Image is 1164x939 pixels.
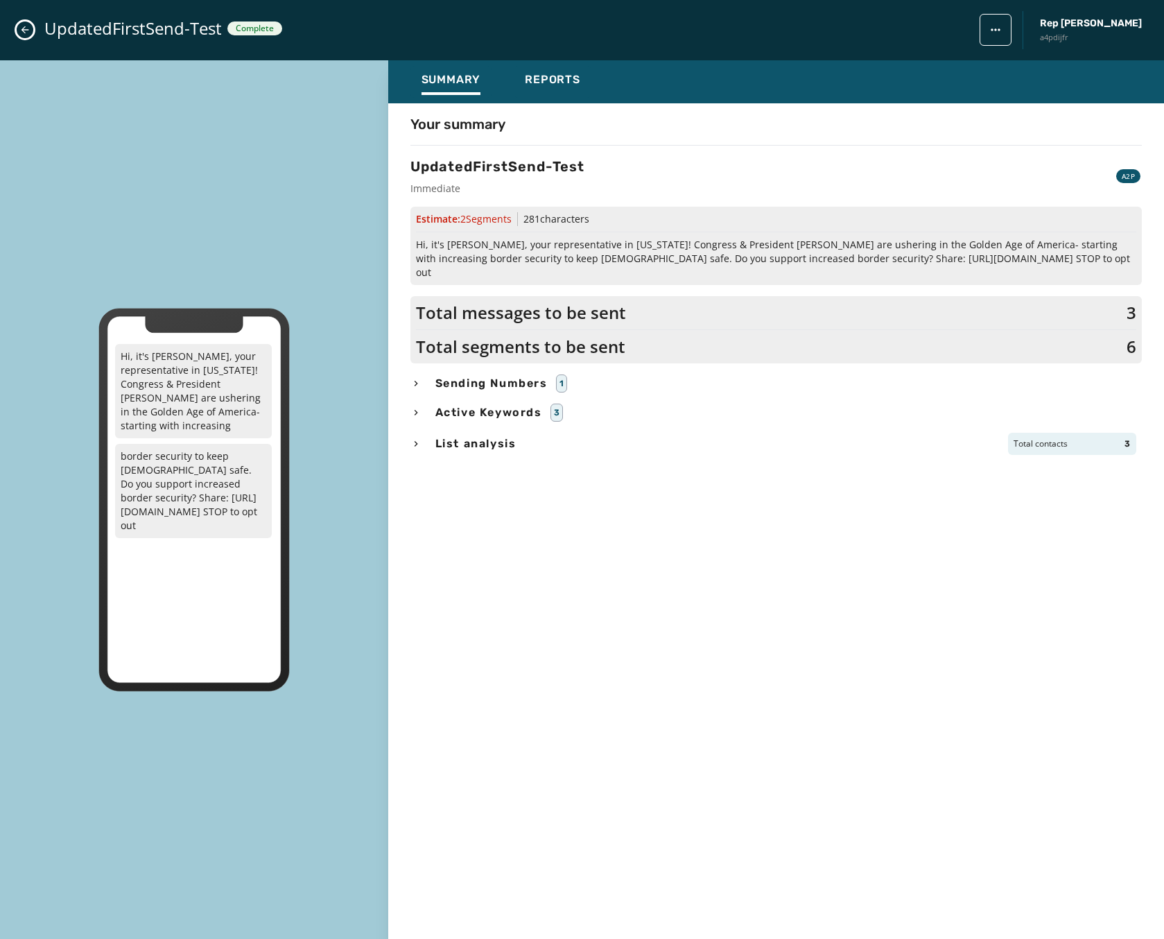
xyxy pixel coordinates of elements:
span: Active Keywords [433,404,545,421]
h3: UpdatedFirstSend-Test [410,157,584,176]
span: Estimate: [416,212,512,226]
span: UpdatedFirstSend-Test [44,17,222,40]
div: 1 [556,374,568,393]
p: border security to keep [DEMOGRAPHIC_DATA] safe. Do you support increased border security? Share:... [115,444,272,538]
div: A2P [1116,169,1140,183]
p: Hi, it's [PERSON_NAME], your representative in [US_STATE]! Congress & President [PERSON_NAME] are... [115,344,272,438]
button: Summary [410,66,492,98]
span: Total segments to be sent [416,336,625,358]
h4: Your summary [410,114,505,134]
span: Hi, it's [PERSON_NAME], your representative in [US_STATE]! Congress & President [PERSON_NAME] are... [416,238,1136,279]
div: 3 [550,404,564,422]
button: Active Keywords3 [410,404,1142,422]
button: List analysisTotal contacts3 [410,433,1142,455]
span: Rep [PERSON_NAME] [1040,17,1142,31]
span: a4pdijfr [1040,32,1142,44]
span: 3 [1124,438,1131,449]
button: Sending Numbers1 [410,374,1142,393]
span: Total contacts [1014,438,1068,449]
button: Reports [514,66,591,98]
span: 3 [1127,302,1136,324]
span: Sending Numbers [433,375,550,392]
span: 6 [1127,336,1136,358]
span: Reports [525,73,580,87]
span: 281 characters [523,212,589,225]
button: broadcast action menu [980,14,1011,46]
span: Total messages to be sent [416,302,626,324]
span: 2 Segment s [460,212,512,225]
span: Complete [236,23,274,34]
span: Immediate [410,182,584,196]
span: Summary [422,73,481,87]
span: List analysis [433,436,519,452]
